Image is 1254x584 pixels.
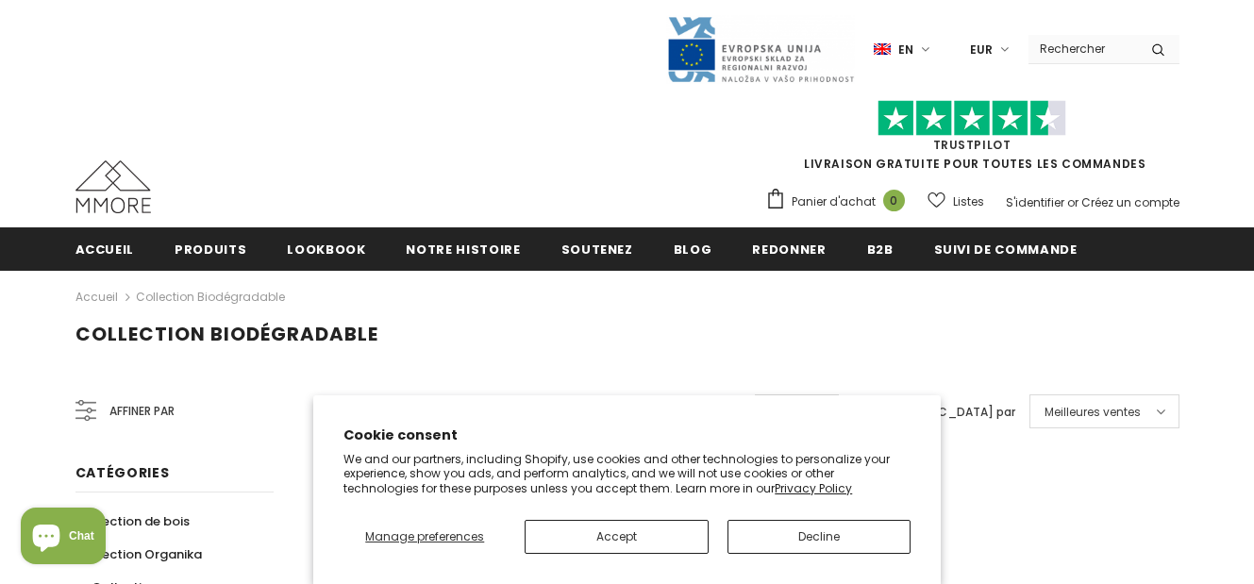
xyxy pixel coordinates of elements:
[525,520,708,554] button: Accept
[792,192,876,211] span: Panier d'achat
[765,188,914,216] a: Panier d'achat 0
[883,190,905,211] span: 0
[674,241,712,259] span: Blog
[765,108,1179,172] span: LIVRAISON GRATUITE POUR TOUTES LES COMMANDES
[752,241,826,259] span: Redonner
[287,227,365,270] a: Lookbook
[75,512,190,530] span: Collection de bois
[365,528,484,544] span: Manage preferences
[343,425,911,445] h2: Cookie consent
[75,321,378,347] span: Collection biodégradable
[75,241,135,259] span: Accueil
[867,241,894,259] span: B2B
[75,505,190,538] a: Collection de bois
[928,185,984,218] a: Listes
[75,538,202,571] a: Collection Organika
[1045,403,1141,422] span: Meilleures ventes
[752,227,826,270] a: Redonner
[175,227,246,270] a: Produits
[1028,35,1137,62] input: Search Site
[1067,194,1078,210] span: or
[561,227,633,270] a: soutenez
[109,401,175,422] span: Affiner par
[674,227,712,270] a: Blog
[775,480,852,496] a: Privacy Policy
[933,137,1012,153] a: TrustPilot
[727,520,911,554] button: Decline
[287,241,365,259] span: Lookbook
[343,520,506,554] button: Manage preferences
[934,227,1078,270] a: Suivi de commande
[970,41,993,59] span: EUR
[874,42,891,58] img: i-lang-1.png
[666,15,855,84] img: Javni Razpis
[1006,194,1064,210] a: S'identifier
[136,289,285,305] a: Collection biodégradable
[953,192,984,211] span: Listes
[406,241,520,259] span: Notre histoire
[878,100,1066,137] img: Faites confiance aux étoiles pilotes
[75,545,202,563] span: Collection Organika
[867,227,894,270] a: B2B
[666,41,855,57] a: Javni Razpis
[15,508,111,569] inbox-online-store-chat: Shopify online store chat
[343,452,911,496] p: We and our partners, including Shopify, use cookies and other technologies to personalize your ex...
[75,286,118,309] a: Accueil
[934,241,1078,259] span: Suivi de commande
[1081,194,1179,210] a: Créez un compte
[406,227,520,270] a: Notre histoire
[898,41,913,59] span: en
[867,403,1015,422] label: [GEOGRAPHIC_DATA] par
[75,160,151,213] img: Cas MMORE
[75,463,170,482] span: Catégories
[75,227,135,270] a: Accueil
[175,241,246,259] span: Produits
[561,241,633,259] span: soutenez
